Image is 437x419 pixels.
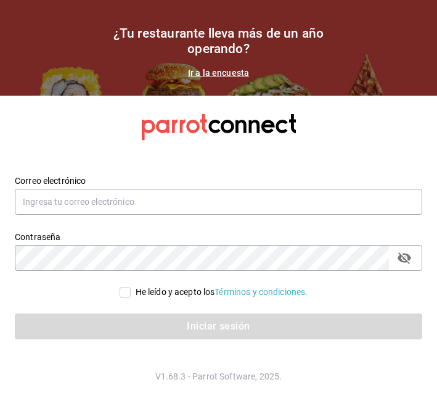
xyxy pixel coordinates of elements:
[188,68,249,78] a: Ir a la encuesta
[15,189,422,215] input: Ingresa tu correo electrónico
[15,176,422,185] label: Correo electrónico
[136,286,308,299] div: He leído y acepto los
[15,233,422,241] label: Contraseña
[214,287,308,297] a: Términos y condiciones.
[96,26,342,57] h1: ¿Tu restaurante lleva más de un año operando?
[15,370,422,383] p: V1.68.3 - Parrot Software, 2025.
[394,247,415,268] button: passwordField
